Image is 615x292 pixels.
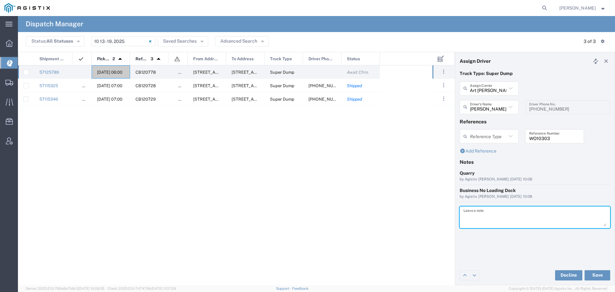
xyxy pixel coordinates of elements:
[439,94,448,103] button: ...
[460,58,491,64] h4: Assign Driver
[97,97,122,102] span: 10/14/2025, 07:00
[555,270,582,280] button: Decline
[443,81,444,89] span: . . .
[178,97,188,102] span: false
[347,97,362,102] span: Shipped
[270,97,294,102] span: Super Dump
[4,3,50,13] img: logo
[276,287,292,290] a: Support
[193,97,257,102] span: 26292 E River Rd, Escalon, California, 95320, United States
[158,36,208,46] button: Saved Searches
[39,97,58,102] a: 57115346
[439,67,448,76] button: ...
[26,36,85,46] button: Status:All Statuses
[460,119,610,124] h4: References
[460,271,470,280] a: Edit previous row
[112,52,115,66] span: 2
[460,159,610,165] h4: Notes
[39,83,58,88] a: 57115325
[443,95,444,103] span: . . .
[39,52,65,66] span: Shipment No.
[443,68,444,76] span: . . .
[151,287,176,290] span: [DATE] 11:37:29
[107,287,176,290] span: Client: 2025.21.0-7d7479b
[174,56,180,62] img: icon
[178,83,188,88] span: false
[559,4,596,12] span: Robert Casaus
[151,52,153,66] span: 3
[460,148,496,154] a: Add Reference
[135,70,156,75] span: CB120778
[460,70,610,77] p: Truck Type: Super Dump
[135,52,148,66] span: Reference
[97,70,122,75] span: 10/15/2025, 06:00
[135,83,156,88] span: CB120728
[178,70,188,75] span: false
[39,70,59,75] a: 57125789
[78,287,104,290] span: [DATE] 10:09:35
[308,83,346,88] span: 209-905-4107
[193,70,257,75] span: 26292 E River Rd, Escalon, California, 95320, United States
[193,52,219,66] span: From Address
[270,83,294,88] span: Super Dump
[460,187,610,194] div: Business No Loading Dock
[78,56,84,62] img: icon
[509,286,607,291] span: Copyright © [DATE]-[DATE] Agistix Inc., All Rights Reserved
[26,287,104,290] span: Server: 2025.21.0-769a9a7b8c3
[460,177,610,182] div: by Agistix [PERSON_NAME] [DATE] 10:08
[308,97,346,102] span: 209-923-3295
[46,38,73,44] span: All Statuses
[232,52,254,66] span: To Address
[153,54,164,64] img: arrow-dropup.svg
[584,38,596,45] div: 3 of 3
[232,70,295,75] span: 4040 West Ln, Stockton, California, 95204, United States
[347,70,369,75] span: Await Cfrm.
[270,70,294,75] span: Super Dump
[470,271,479,280] a: Edit next row
[215,36,269,46] button: Advanced Search
[115,54,125,64] img: arrow-dropup.svg
[232,97,330,102] span: 1524 N Carpenter Rd, Modesto, California, 95351, United States
[26,16,83,32] h4: Dispatch Manager
[585,270,610,280] button: Save
[232,83,295,88] span: 4588 Hope Ln, Salida, California, 95368, United States
[270,52,292,66] span: Truck Type
[135,97,156,102] span: CB120729
[347,83,362,88] span: Shipped
[460,170,610,177] div: Quarry
[460,194,610,200] div: by Agistix [PERSON_NAME] [DATE] 10:08
[308,52,334,66] span: Driver Phone No.
[193,83,257,88] span: 26292 E River Rd, Escalon, California, 95320, United States
[97,83,122,88] span: 10/14/2025, 07:00
[439,81,448,90] button: ...
[559,4,606,12] button: [PERSON_NAME]
[97,52,110,66] span: Pickup Date and Time
[292,287,308,290] a: Feedback
[347,52,360,66] span: Status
